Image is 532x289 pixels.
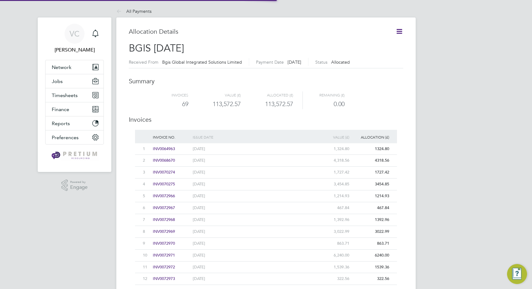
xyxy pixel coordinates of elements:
span: INV0070275 [153,181,175,187]
span: INV0072972 [153,264,175,270]
span: BGIS [DATE] [129,42,184,54]
a: Go to home page [45,151,104,161]
img: pretium-logo-retina.png [50,151,99,161]
span: INV0072971 [153,252,175,258]
div: 6 [141,202,151,214]
div: [DATE] [191,250,311,261]
div: [DATE] [191,273,311,285]
span: INV0072970 [153,241,175,246]
div: 7 [141,214,151,226]
div: Value (£) [311,130,351,144]
div: [DATE] [191,226,311,238]
div: 4 [141,179,151,190]
div: 1392.96 [351,214,391,226]
div: Value (£) [188,91,241,99]
div: 9 [141,238,151,249]
div: 12 [141,273,151,285]
button: Timesheets [46,88,104,102]
div: 8 [141,226,151,238]
label: Received From [129,59,158,65]
span: Network [52,64,71,70]
button: Jobs [46,74,104,88]
div: 3,454.85 [311,179,351,190]
div: 4318.56 [351,155,391,166]
div: [DATE] [191,155,311,166]
label: Payment Date [256,59,284,65]
span: [DATE] [288,59,301,65]
span: Bgis Global Integrated Solutions Limited [162,59,242,65]
div: 3022.99 [351,226,391,238]
div: 3,022.99 [311,226,351,238]
div: 1,324.80 [311,143,351,155]
span: Powered by [70,179,88,185]
div: 113,572.57 [188,99,241,109]
div: [DATE] [191,167,311,178]
span: Engage [70,185,88,190]
div: Allocation (£) [351,130,391,144]
a: All Payments [116,8,152,14]
span: Preferences [52,135,79,140]
a: VC[PERSON_NAME] [45,24,104,54]
div: 1214.93 [351,190,391,202]
div: 1,727.42 [311,167,351,178]
div: [DATE] [191,190,311,202]
div: 1,392.96 [311,214,351,226]
div: [DATE] [191,214,311,226]
div: 113,572.57 [241,99,293,109]
div: Issue Date [191,130,311,144]
span: INV0072969 [153,229,175,234]
div: 1539.36 [351,262,391,273]
div: [DATE] [191,143,311,155]
div: 1 [141,143,151,155]
h3: Invoices [129,109,403,124]
h3: Summary [129,71,403,85]
span: INV0072966 [153,193,175,198]
div: [DATE] [191,238,311,249]
div: 10 [141,250,151,261]
div: Invoices [136,91,188,99]
div: 0.00 [302,99,345,109]
button: Reports [46,116,104,130]
span: Reports [52,120,70,126]
div: [DATE] [191,262,311,273]
div: 322.56 [311,273,351,285]
div: 5 [141,190,151,202]
div: 467.84 [311,202,351,214]
div: 322.56 [351,273,391,285]
label: Status [315,59,327,65]
div: [DATE] [191,202,311,214]
span: INV0072967 [153,205,175,210]
span: Valentina Cerulli [45,46,104,54]
div: 2 [141,155,151,166]
div: 6240.00 [351,250,391,261]
span: INV0072968 [153,217,175,222]
span: INV0068670 [153,158,175,163]
button: Network [46,60,104,74]
h3: Allocation Details [129,27,391,36]
span: Timesheets [52,92,78,98]
button: Engage Resource Center [507,264,527,284]
div: 69 [136,99,188,109]
a: Powered byEngage [61,179,88,191]
div: 1324.80 [351,143,391,155]
span: INV0070274 [153,169,175,175]
span: Jobs [52,78,63,84]
span: INV0072973 [153,276,175,281]
div: [DATE] [191,179,311,190]
div: 863.71 [351,238,391,249]
div: 3 [141,167,151,178]
button: Preferences [46,130,104,144]
span: Finance [52,106,69,112]
span: INV0064963 [153,146,175,151]
div: 863.71 [311,238,351,249]
div: 3454.85 [351,179,391,190]
button: Finance [46,102,104,116]
div: Remaining (£) [302,91,345,99]
nav: Main navigation [38,17,111,172]
div: 4,318.56 [311,155,351,166]
div: 467.84 [351,202,391,214]
div: Allocated (£) [241,91,293,99]
span: VC [70,30,80,38]
div: Invoice No. [151,130,191,144]
div: 11 [141,262,151,273]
